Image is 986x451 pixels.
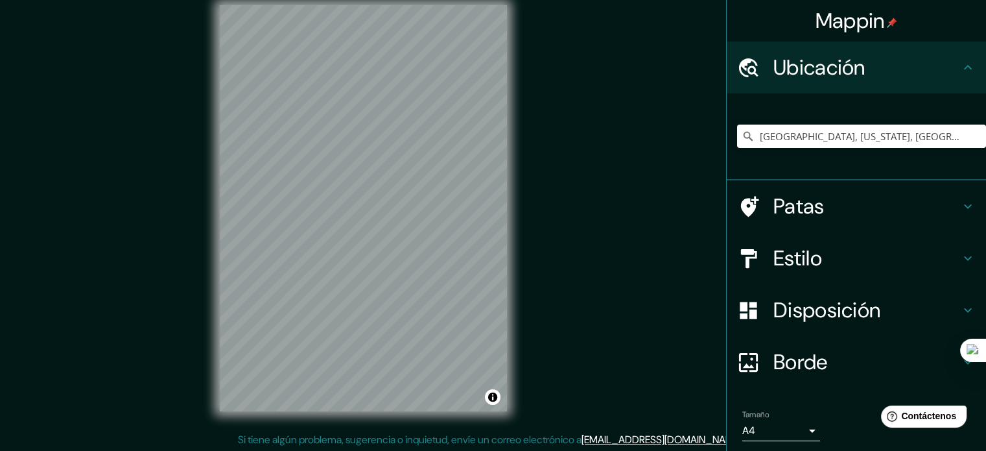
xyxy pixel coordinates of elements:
img: pin-icon.png [887,18,897,28]
iframe: Lanzador de widgets de ayuda [871,400,972,437]
font: A4 [742,424,755,437]
div: Ubicación [727,42,986,93]
div: A4 [742,421,820,441]
font: Tamaño [742,409,769,420]
div: Borde [727,336,986,388]
font: Borde [773,348,828,376]
font: Mappin [816,7,885,34]
font: Si tiene algún problema, sugerencia o inquietud, envíe un correo electrónico a [238,433,581,446]
font: Estilo [773,245,822,272]
button: Activar o desactivar atribución [485,389,500,405]
div: Estilo [727,232,986,284]
font: Ubicación [773,54,865,81]
font: Patas [773,193,825,220]
canvas: Mapa [220,5,507,411]
input: Elige tu ciudad o zona [737,125,986,148]
a: [EMAIL_ADDRESS][DOMAIN_NAME] [581,433,742,446]
font: Disposición [773,297,880,324]
div: Patas [727,180,986,232]
div: Disposición [727,284,986,336]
